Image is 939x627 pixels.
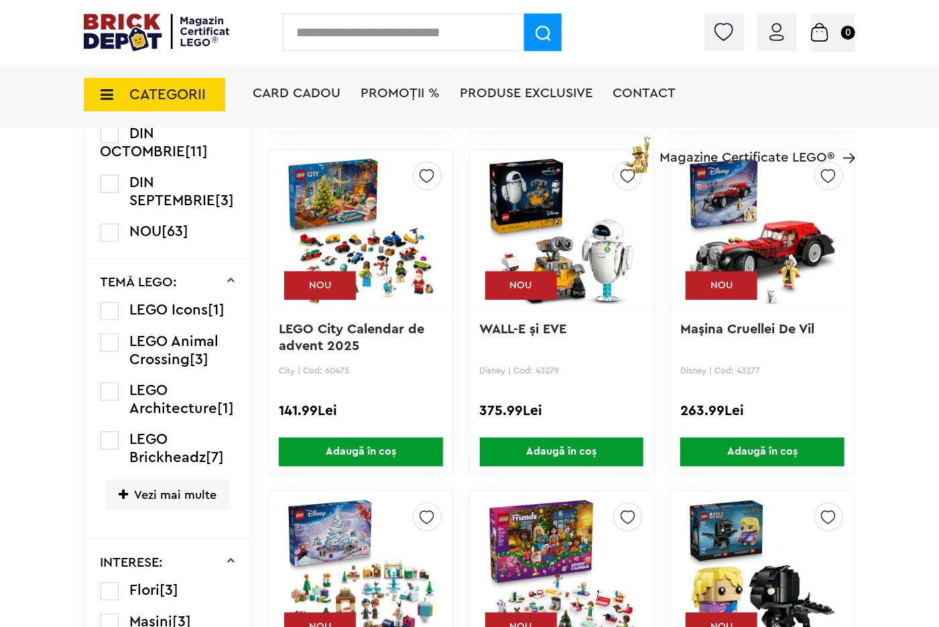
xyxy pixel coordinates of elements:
a: Card Cadou [253,87,340,100]
a: Adaugă în coș [671,437,854,466]
div: NOU [284,271,356,300]
span: LEGO Architecture [130,383,218,416]
span: LEGO Brickheadz [130,432,206,465]
a: Magazine Certificate LEGO® [834,133,855,147]
div: 375.99Lei [480,402,644,420]
p: INTERESE: [101,556,164,569]
small: 0 [841,25,855,40]
div: NOU [485,271,557,300]
a: Maşina Cruellei De Vil [680,323,814,336]
p: TEMĂ LEGO: [101,276,178,289]
span: [1] [208,302,225,317]
div: 141.99Lei [279,402,443,420]
span: Adaugă în coș [680,437,844,466]
span: [7] [206,450,225,465]
a: Adaugă în coș [269,437,452,466]
span: [3] [190,352,209,367]
span: Adaugă în coș [279,437,443,466]
a: LEGO City Calendar de advent 2025 [279,323,428,353]
span: [3] [160,583,179,597]
span: CATEGORII [129,87,206,102]
a: Contact [613,87,676,100]
span: NOU [130,224,162,239]
p: City | Cod: 60475 [279,365,443,376]
a: WALL-E şi EVE [480,323,567,336]
div: NOU [686,271,757,300]
span: [63] [162,224,189,239]
span: Vezi mai multe [106,479,229,510]
span: [3] [216,193,235,208]
img: WALL-E şi EVE [487,137,637,325]
span: LEGO Animal Crossing [130,334,219,367]
span: Adaugă în coș [480,437,644,466]
a: PROMOȚII % [361,87,440,100]
p: Disney | Cod: 43279 [480,365,644,376]
div: 263.99Lei [680,402,844,420]
a: Produse exclusive [460,87,592,100]
p: Disney | Cod: 43277 [680,365,844,376]
img: LEGO City Calendar de advent 2025 [286,137,436,325]
span: Magazine Certificate LEGO® [660,133,834,164]
span: [1] [218,401,235,416]
span: DIN SEPTEMBRIE [130,175,216,208]
a: Adaugă în coș [471,437,653,466]
img: Maşina Cruellei De Vil [688,137,837,325]
span: LEGO Icons [130,302,208,317]
span: Flori [130,583,160,597]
